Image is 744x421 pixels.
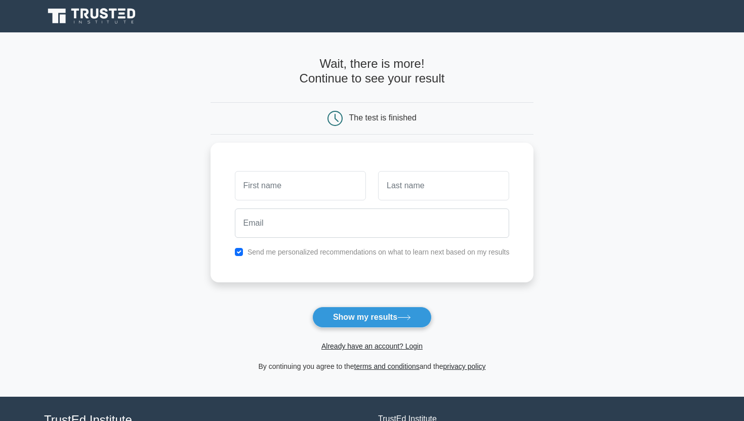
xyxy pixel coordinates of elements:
[349,113,417,122] div: The test is finished
[321,342,423,350] a: Already have an account? Login
[312,307,432,328] button: Show my results
[354,362,420,370] a: terms and conditions
[204,360,540,372] div: By continuing you agree to the and the
[211,57,534,86] h4: Wait, there is more! Continue to see your result
[235,208,510,238] input: Email
[378,171,509,200] input: Last name
[235,171,366,200] input: First name
[247,248,510,256] label: Send me personalized recommendations on what to learn next based on my results
[443,362,486,370] a: privacy policy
